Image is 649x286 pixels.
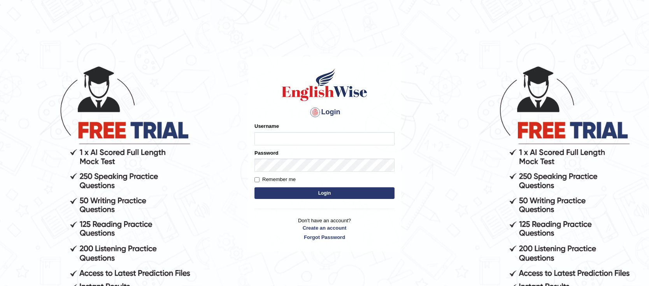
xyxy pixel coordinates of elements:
[254,187,395,199] button: Login
[254,177,260,182] input: Remember me
[254,224,395,232] a: Create an account
[254,234,395,241] a: Forgot Password
[254,106,395,119] h4: Login
[254,176,296,183] label: Remember me
[254,149,278,157] label: Password
[280,67,369,102] img: Logo of English Wise sign in for intelligent practice with AI
[254,217,395,241] p: Don't have an account?
[254,122,279,130] label: Username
